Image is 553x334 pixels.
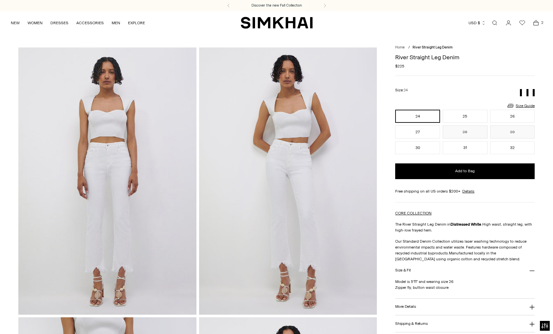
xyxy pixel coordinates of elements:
[50,16,68,30] a: DRESSES
[413,45,452,49] span: River Straight Leg Denim
[507,102,535,110] a: Size Guide
[395,163,535,179] button: Add to Bag
[462,188,474,194] a: Details
[469,16,486,30] button: USD $
[241,16,313,29] a: SIMKHAI
[28,16,43,30] a: WOMEN
[395,45,405,49] a: Home
[76,16,104,30] a: ACCESSORIES
[251,3,302,8] a: Discover the new Fall Collection
[502,16,515,29] a: Go to the account page
[395,63,404,69] span: $225
[128,16,145,30] a: EXPLORE
[395,110,440,123] button: 24
[395,141,440,154] button: 30
[529,16,543,29] a: Open cart modal
[112,16,120,30] a: MEN
[395,221,535,233] p: High waist, straight leg, with high-low frayed hem.
[395,322,428,326] h3: Shipping & Returns
[395,239,526,261] span: Our Standard Denim Collection utilizes laser washing technology to reduce environmental impacts a...
[395,54,535,60] h1: River Straight Leg Denim
[404,88,408,92] span: 24
[395,315,535,332] button: Shipping & Returns
[395,222,482,227] span: The River Straight Leg Denim in .
[539,20,545,26] span: 2
[395,125,440,139] button: 27
[18,47,196,315] img: River Straight Leg Denim - SIMKHAI
[395,87,408,93] label: Size:
[395,211,432,215] a: CORE COLLECTION
[395,262,535,279] button: Size & Fit
[408,45,410,50] div: /
[516,16,529,29] a: Wishlist
[490,141,535,154] button: 32
[488,16,501,29] a: Open search modal
[443,141,488,154] button: 31
[443,125,488,139] button: 28
[490,110,535,123] button: 26
[395,268,411,272] h3: Size & Fit
[395,188,535,194] div: Free shipping on all US orders $200+
[11,16,20,30] a: NEW
[451,222,481,227] strong: Distressed White
[395,299,535,315] button: More Details
[395,279,535,290] p: Model is 5'11" and wearing size 26 Zipper fly, button waist closure
[395,45,535,50] nav: breadcrumbs
[455,168,475,174] span: Add to Bag
[199,47,377,315] img: River Straight Leg Denim - SIMKHAI
[395,305,416,309] h3: More Details
[490,125,535,139] button: 29
[443,110,488,123] button: 25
